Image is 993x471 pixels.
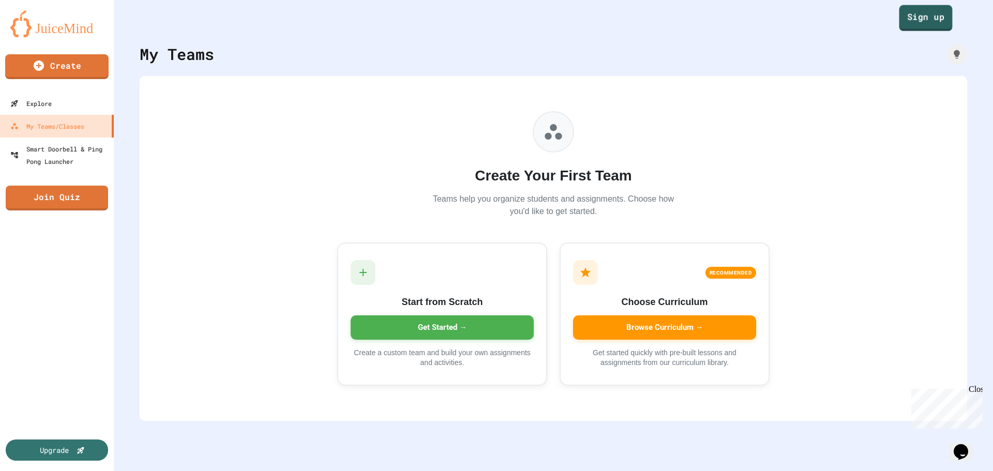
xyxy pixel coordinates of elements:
[140,42,214,66] div: My Teams
[40,445,69,455] div: Upgrade
[899,5,953,31] a: Sign up
[10,143,110,168] div: Smart Doorbell & Ping Pong Launcher
[10,97,52,110] div: Explore
[573,295,756,309] h3: Choose Curriculum
[351,315,534,340] div: Get Started →
[4,4,71,66] div: Chat with us now!Close
[573,348,756,368] p: Get started quickly with pre-built lessons and assignments from our curriculum library.
[10,120,84,132] div: My Teams/Classes
[429,165,678,187] h2: Create Your First Team
[429,193,678,218] p: Teams help you organize students and assignments. Choose how you'd like to get started.
[351,348,534,368] p: Create a custom team and build your own assignments and activities.
[351,295,534,309] h3: Start from Scratch
[5,54,109,79] a: Create
[705,267,757,279] div: RECOMMENDED
[573,315,756,340] div: Browse Curriculum →
[6,186,108,210] a: Join Quiz
[946,44,967,65] div: How it works
[950,430,983,461] iframe: chat widget
[10,10,103,37] img: logo-orange.svg
[907,385,983,429] iframe: chat widget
